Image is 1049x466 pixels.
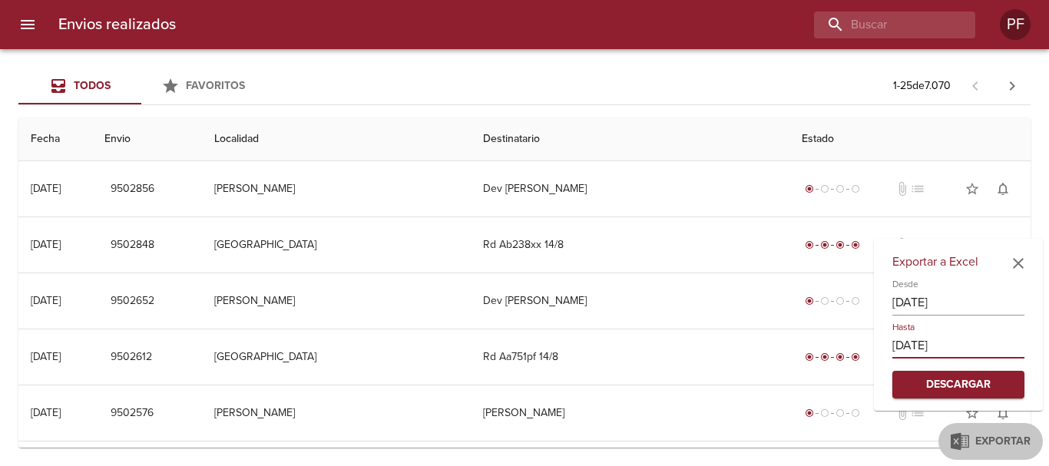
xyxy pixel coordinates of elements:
div: Tabs Envios [18,68,264,104]
span: No tiene documentos adjuntos [895,181,910,197]
div: [DATE] [31,182,61,195]
span: Favoritos [186,79,245,92]
h6: Exportar a Excel [892,251,1024,273]
button: 9502856 [104,175,160,203]
span: notifications_none [995,237,1011,253]
td: [PERSON_NAME] [202,273,472,329]
button: Activar notificaciones [988,398,1018,428]
div: Entregado [802,237,863,253]
span: radio_button_checked [805,240,814,250]
td: Dev [PERSON_NAME] [471,161,789,216]
span: Todos [74,79,111,92]
span: 9502856 [111,180,154,199]
span: radio_button_unchecked [820,296,829,306]
span: star_border [965,405,980,421]
h6: Envios realizados [58,12,176,37]
span: radio_button_unchecked [836,184,845,193]
th: Localidad [202,117,472,161]
td: [PERSON_NAME] [202,385,472,441]
th: Fecha [18,117,92,161]
span: 9502848 [111,236,154,255]
span: radio_button_unchecked [836,296,845,306]
button: 9502848 [104,231,160,259]
div: Entregado [802,349,863,365]
span: radio_button_unchecked [820,184,829,193]
span: radio_button_checked [851,240,860,250]
td: [PERSON_NAME] [471,385,789,441]
span: radio_button_checked [805,352,814,362]
span: No tiene documentos adjuntos [895,237,910,253]
span: radio_button_checked [820,352,829,362]
span: radio_button_checked [805,184,814,193]
span: radio_button_unchecked [820,408,829,418]
span: No tiene pedido asociado [910,237,925,253]
button: 9502576 [104,399,160,428]
td: [GEOGRAPHIC_DATA] [202,329,472,385]
span: radio_button_checked [836,240,845,250]
p: 1 - 25 de 7.070 [893,78,951,94]
div: Abrir información de usuario [1000,9,1031,40]
span: No tiene pedido asociado [910,405,925,421]
div: [DATE] [31,406,61,419]
button: Activar notificaciones [988,174,1018,204]
div: [DATE] [31,350,61,363]
button: Agregar a favoritos [957,174,988,204]
td: Rd Ab238xx 14/8 [471,217,789,273]
span: radio_button_checked [836,352,845,362]
span: radio_button_checked [805,296,814,306]
th: Estado [789,117,1031,161]
button: Agregar a favoritos [957,398,988,428]
div: Generado [802,405,863,421]
span: Pagina siguiente [994,68,1031,104]
button: menu [9,6,46,43]
span: No tiene documentos adjuntos [895,405,910,421]
button: Descargar [892,371,1024,399]
span: Descargar [905,375,1012,395]
div: [DATE] [31,294,61,307]
span: 9502612 [111,348,152,367]
span: radio_button_unchecked [851,408,860,418]
td: Dev [PERSON_NAME] [471,273,789,329]
span: star_border [965,237,980,253]
label: Hasta [892,322,915,332]
span: No tiene pedido asociado [910,181,925,197]
span: 9502652 [111,292,154,311]
div: Generado [802,293,863,309]
label: Desde [892,279,918,289]
button: Agregar a favoritos [957,230,988,260]
th: Envio [92,117,201,161]
span: Pagina anterior [957,78,994,93]
span: star_border [965,181,980,197]
span: radio_button_unchecked [851,296,860,306]
span: notifications_none [995,181,1011,197]
span: notifications_none [995,405,1011,421]
button: 9502612 [104,343,158,372]
span: radio_button_checked [851,352,860,362]
td: [PERSON_NAME] [202,161,472,216]
input: buscar [814,12,949,38]
button: 9502652 [104,287,160,316]
div: PF [1000,9,1031,40]
th: Destinatario [471,117,789,161]
div: Generado [802,181,863,197]
span: radio_button_unchecked [836,408,845,418]
span: radio_button_unchecked [851,184,860,193]
td: Rd Aa751pf 14/8 [471,329,789,385]
span: radio_button_checked [820,240,829,250]
div: [DATE] [31,238,61,251]
button: Activar notificaciones [988,230,1018,260]
span: 9502576 [111,404,154,423]
span: radio_button_checked [805,408,814,418]
td: [GEOGRAPHIC_DATA] [202,217,472,273]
